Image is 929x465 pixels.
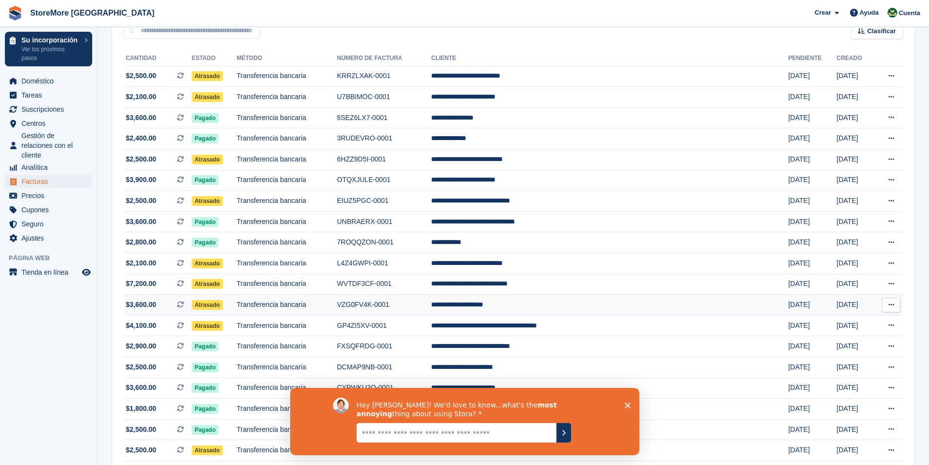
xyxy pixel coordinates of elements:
[192,134,218,143] span: Pagado
[788,128,836,149] td: [DATE]
[290,388,639,455] iframe: Encuesta enviada por David, de Stora
[126,404,156,414] span: $1,800.00
[337,149,431,170] td: 6HZZ9D5I-0001
[21,88,80,102] span: Tareas
[837,315,873,336] td: [DATE]
[124,51,192,66] th: Cantidad
[5,102,92,116] a: menu
[126,321,156,331] span: $4,100.00
[126,383,156,393] span: $3,600.00
[337,274,431,295] td: WVTDF3CF-0001
[192,238,218,247] span: Pagado
[192,92,223,102] span: Atrasado
[837,357,873,378] td: [DATE]
[237,211,337,232] td: Transferencia bancaria
[126,300,156,310] span: $3,600.00
[26,5,158,21] a: StoreMore [GEOGRAPHIC_DATA]
[192,113,218,123] span: Pagado
[837,253,873,274] td: [DATE]
[192,259,223,268] span: Atrasado
[837,51,873,66] th: Creado
[788,315,836,336] td: [DATE]
[788,232,836,253] td: [DATE]
[788,253,836,274] td: [DATE]
[21,37,79,43] p: Su incorporación
[126,133,156,143] span: $2,400.00
[837,295,873,316] td: [DATE]
[21,231,80,245] span: Ajustes
[337,66,431,87] td: KRRZLXAK-0001
[126,258,156,268] span: $2,100.00
[5,88,92,102] a: menu
[21,203,80,217] span: Cupones
[337,87,431,108] td: U7BBIMOC-0001
[126,196,156,206] span: $2,500.00
[21,102,80,116] span: Suscripciones
[888,8,897,18] img: Claudia Cortes
[837,232,873,253] td: [DATE]
[788,274,836,295] td: [DATE]
[192,300,223,310] span: Atrasado
[337,232,431,253] td: 7ROQQZON-0001
[126,154,156,164] span: $2,500.00
[5,203,92,217] a: menu
[337,295,431,316] td: VZG0FV4K-0001
[21,175,80,188] span: Facturas
[837,149,873,170] td: [DATE]
[80,266,92,278] a: Vista previa de la tienda
[788,191,836,212] td: [DATE]
[126,113,156,123] span: $3,600.00
[126,341,156,351] span: $2,900.00
[192,425,218,435] span: Pagado
[237,232,337,253] td: Transferencia bancaria
[837,274,873,295] td: [DATE]
[21,45,79,62] p: Ver los próximos pasos
[126,217,156,227] span: $3,600.00
[837,191,873,212] td: [DATE]
[337,253,431,274] td: L4Z4GWPI-0001
[21,131,80,160] span: Gestión de relaciones con el cliente
[237,170,337,191] td: Transferencia bancaria
[337,357,431,378] td: DCMAP9NB-0001
[237,315,337,336] td: Transferencia bancaria
[837,170,873,191] td: [DATE]
[788,149,836,170] td: [DATE]
[237,274,337,295] td: Transferencia bancaria
[788,211,836,232] td: [DATE]
[837,399,873,420] td: [DATE]
[9,253,97,263] span: Página web
[431,51,788,66] th: Cliente
[192,321,223,331] span: Atrasado
[192,279,223,289] span: Atrasado
[8,6,22,20] img: stora-icon-8386f47178a22dfd0bd8f6a31ec36ba5ce8667c1dd55bd0f319d3a0aa187defe.svg
[837,440,873,461] td: [DATE]
[192,71,223,81] span: Atrasado
[337,378,431,399] td: CYPWKU3O-0001
[237,107,337,128] td: Transferencia bancaria
[237,378,337,399] td: Transferencia bancaria
[837,128,873,149] td: [DATE]
[126,279,156,289] span: $7,200.00
[192,383,218,393] span: Pagado
[237,399,337,420] td: Transferencia bancaria
[837,107,873,128] td: [DATE]
[237,336,337,357] td: Transferencia bancaria
[837,419,873,440] td: [DATE]
[814,8,831,18] span: Crear
[337,128,431,149] td: 3RUDEVRO-0001
[867,26,896,36] span: Clasificar
[21,74,80,88] span: Doméstico
[237,128,337,149] td: Transferencia bancaria
[126,425,156,435] span: $2,500.00
[126,92,156,102] span: $2,100.00
[788,66,836,87] td: [DATE]
[5,32,92,66] a: Su incorporación Ver los próximos pasos
[192,445,223,455] span: Atrasado
[860,8,879,18] span: Ayuda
